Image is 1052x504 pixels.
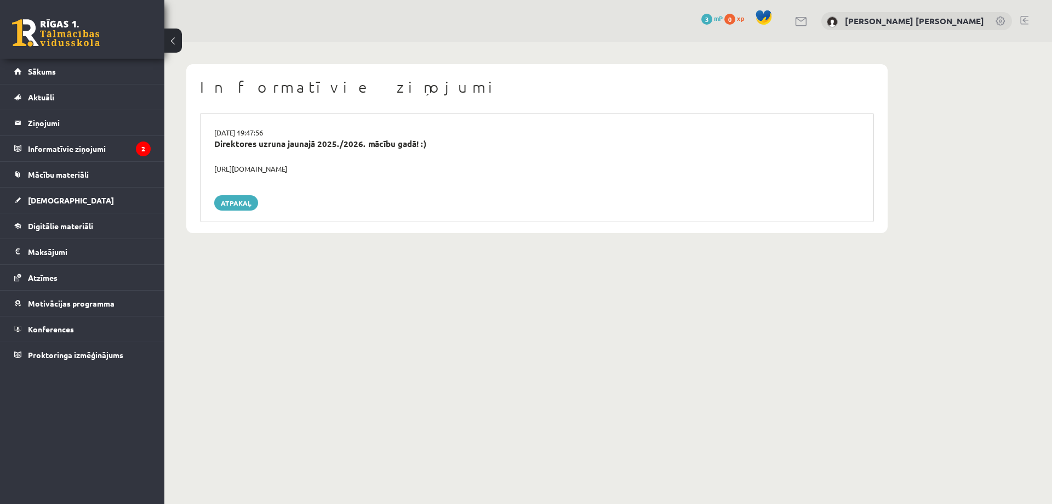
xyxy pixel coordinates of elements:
legend: Informatīvie ziņojumi [28,136,151,161]
legend: Maksājumi [28,239,151,264]
a: Rīgas 1. Tālmācības vidusskola [12,19,100,47]
span: Atzīmes [28,273,58,282]
a: Mācību materiāli [14,162,151,187]
div: Direktores uzruna jaunajā 2025./2026. mācību gadā! :) [214,138,860,150]
a: [PERSON_NAME] [PERSON_NAME] [845,15,984,26]
a: Informatīvie ziņojumi2 [14,136,151,161]
a: Digitālie materiāli [14,213,151,239]
a: 0 xp [724,14,750,22]
a: Konferences [14,316,151,342]
a: Motivācijas programma [14,291,151,316]
a: Atzīmes [14,265,151,290]
div: [URL][DOMAIN_NAME] [206,163,868,174]
a: Atpakaļ [214,195,258,211]
span: mP [714,14,723,22]
a: Proktoringa izmēģinājums [14,342,151,367]
span: Aktuāli [28,92,54,102]
span: Mācību materiāli [28,169,89,179]
i: 2 [136,141,151,156]
span: 3 [701,14,712,25]
span: [DEMOGRAPHIC_DATA] [28,195,114,205]
img: Frančesko Pio Bevilakva [827,16,838,27]
span: xp [737,14,744,22]
div: [DATE] 19:47:56 [206,127,868,138]
h1: Informatīvie ziņojumi [200,78,874,97]
span: Proktoringa izmēģinājums [28,350,123,360]
span: Sākums [28,66,56,76]
a: Aktuāli [14,84,151,110]
span: Motivācijas programma [28,298,115,308]
a: Sākums [14,59,151,84]
a: Ziņojumi [14,110,151,135]
legend: Ziņojumi [28,110,151,135]
span: Digitālie materiāli [28,221,93,231]
a: [DEMOGRAPHIC_DATA] [14,188,151,213]
a: 3 mP [701,14,723,22]
span: Konferences [28,324,74,334]
a: Maksājumi [14,239,151,264]
span: 0 [724,14,735,25]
